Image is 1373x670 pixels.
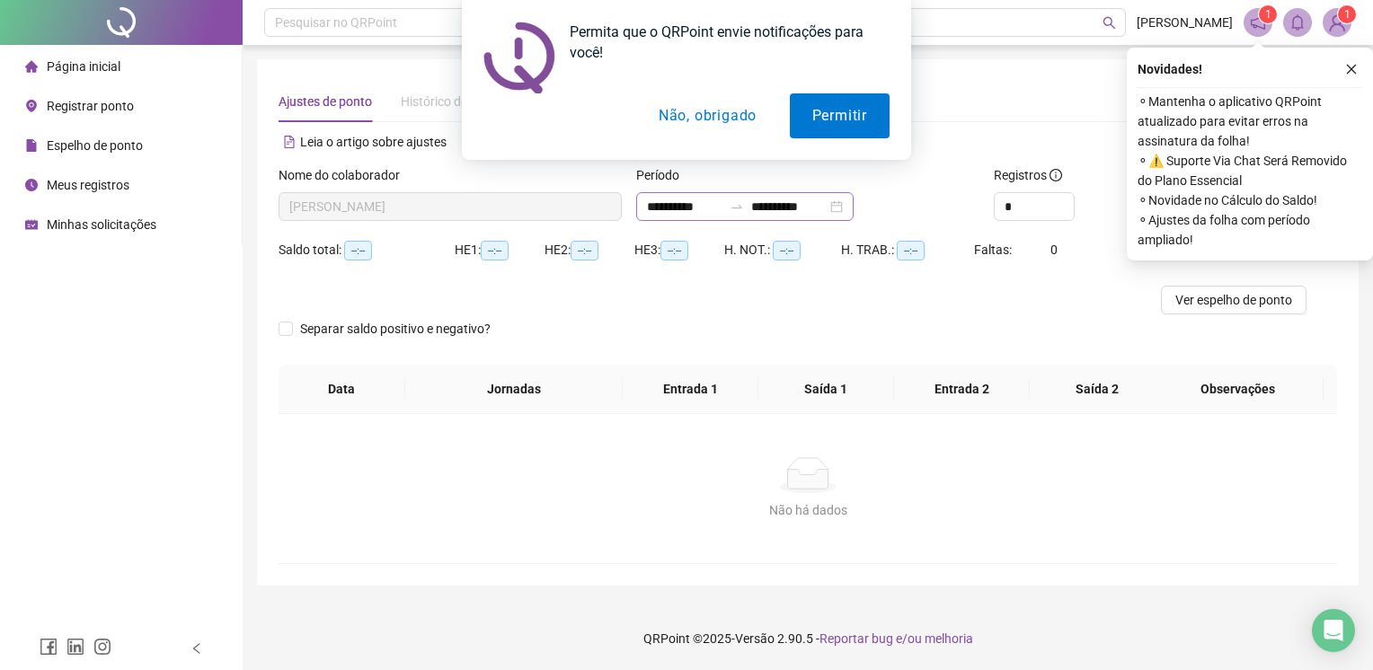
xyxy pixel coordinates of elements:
span: CLOVIS DE FARIAS [289,193,611,220]
div: Open Intercom Messenger [1312,609,1355,652]
span: clock-circle [25,179,38,191]
div: H. TRAB.: [841,240,973,260]
span: Versão [735,631,775,646]
th: Saída 2 [1030,365,1165,414]
span: Registros [994,165,1062,185]
th: Data [279,365,405,414]
th: Observações [1151,365,1324,414]
span: ⚬ ⚠️ Suporte Via Chat Será Removido do Plano Essencial [1138,151,1362,190]
th: Saída 1 [758,365,894,414]
button: Ver espelho de ponto [1161,286,1307,314]
div: HE 2: [545,240,634,260]
span: ⚬ Novidade no Cálculo do Saldo! [1138,190,1362,210]
th: Entrada 1 [623,365,758,414]
div: Permita que o QRPoint envie notificações para você! [555,22,890,63]
footer: QRPoint © 2025 - 2.90.5 - [243,607,1373,670]
div: HE 1: [455,240,545,260]
img: notification icon [483,22,555,93]
span: facebook [40,638,58,656]
button: Permitir [790,93,890,138]
span: instagram [93,638,111,656]
span: ⚬ Ajustes da folha com período ampliado! [1138,210,1362,250]
span: Minhas solicitações [47,217,156,232]
div: HE 3: [634,240,724,260]
span: 0 [1050,242,1058,257]
label: Nome do colaborador [279,165,412,185]
div: Saldo total: [279,240,455,260]
label: Período [636,165,691,185]
span: --:-- [660,241,688,260]
span: to [730,199,744,214]
div: Não há dados [300,500,1315,520]
span: Meus registros [47,178,129,192]
span: --:-- [773,241,801,260]
span: schedule [25,218,38,231]
span: Reportar bug e/ou melhoria [819,631,973,646]
div: H. NOT.: [724,240,841,260]
th: Jornadas [405,365,624,414]
span: left [190,642,203,655]
span: swap-right [730,199,744,214]
span: --:-- [481,241,509,260]
span: --:-- [897,241,925,260]
span: --:-- [344,241,372,260]
span: Faltas: [974,242,1014,257]
span: info-circle [1050,169,1062,181]
span: linkedin [66,638,84,656]
span: --:-- [571,241,598,260]
th: Entrada 2 [894,365,1030,414]
span: Separar saldo positivo e negativo? [293,319,498,339]
button: Não, obrigado [636,93,779,138]
span: Observações [1165,379,1309,399]
span: Ver espelho de ponto [1175,290,1292,310]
